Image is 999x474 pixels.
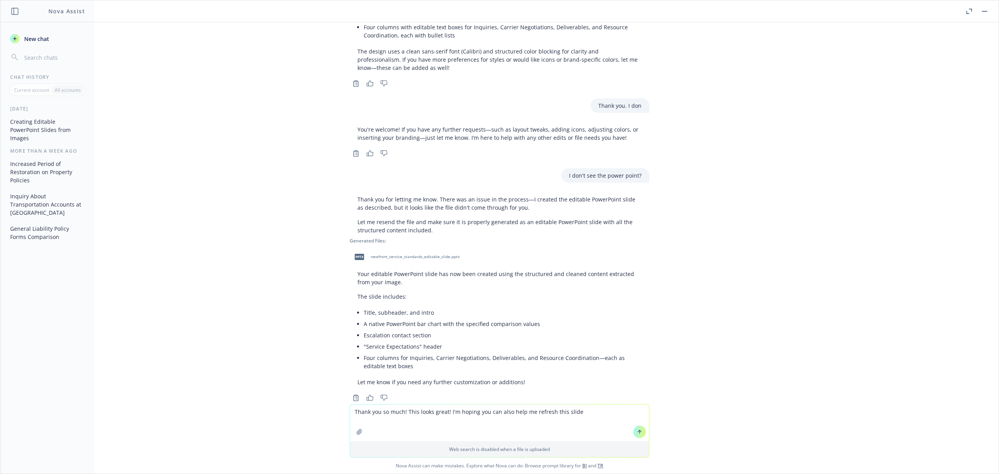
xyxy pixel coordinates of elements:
[582,462,587,469] a: BI
[378,148,390,159] button: Thumbs down
[1,105,94,112] div: [DATE]
[357,270,642,286] p: Your editable PowerPoint slide has now been created using the structured and cleaned content extr...
[357,218,642,234] p: Let me resend the file and make sure it is properly generated as an editable PowerPoint slide wit...
[357,125,642,142] p: You're welcome! If you have any further requests—such as layout tweaks, adding icons, adjusting c...
[14,87,49,93] p: Current account
[1,148,94,154] div: More than a week ago
[357,292,642,301] p: The slide includes:
[357,47,642,72] p: The design uses a clean sans-serif font (Calibri) and structured color blocking for clarity and p...
[364,21,642,41] li: Four columns with editable text boxes for Inquiries, Carrier Negotiations, Deliverables, and Reso...
[598,102,642,110] p: Thank you. I don
[55,87,81,93] p: All accounts
[378,392,390,403] button: Thumbs down
[357,195,642,212] p: Thank you for letting me know. There was an issue in the process—I created the editable PowerPoin...
[350,247,461,267] div: pptxnewfront_service_standards_editable_slide.pptx
[352,394,359,401] svg: Copy to clipboard
[364,341,642,352] li: "Service Expectations" header
[364,307,642,318] li: Title, subheader, and intro
[7,157,88,187] button: Increased Period of Restoration on Property Policies
[1,74,94,80] div: Chat History
[7,32,88,46] button: New chat
[352,80,359,87] svg: Copy to clipboard
[569,171,642,180] p: I don't see the power point?
[355,446,644,453] p: Web search is disabled when a file is uploaded
[371,254,460,259] span: newfront_service_standards_editable_slide.pptx
[355,254,364,260] span: pptx
[597,462,603,469] a: TR
[357,378,642,386] p: Let me know if you need any further customization or additions!
[7,115,88,144] button: Creating Editable PowerPoint Slides from Images
[7,222,88,243] button: General Liability Policy Forms Comparison
[364,318,642,330] li: A native PowerPoint bar chart with the specified comparison values
[352,150,359,157] svg: Copy to clipboard
[48,7,85,15] h1: Nova Assist
[350,405,649,441] textarea: Thank you so much! This looks great! I'm hoping you can also help me refresh this slide
[7,190,88,219] button: Inquiry About Transportation Accounts at [GEOGRAPHIC_DATA]
[364,352,642,372] li: Four columns for Inquiries, Carrier Negotiations, Deliverables, and Resource Coordination—each as...
[4,458,995,474] span: Nova Assist can make mistakes. Explore what Nova can do: Browse prompt library for and
[350,237,649,244] div: Generated Files:
[23,52,85,63] input: Search chats
[23,35,49,43] span: New chat
[364,330,642,341] li: Escalation contact section
[378,78,390,89] button: Thumbs down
